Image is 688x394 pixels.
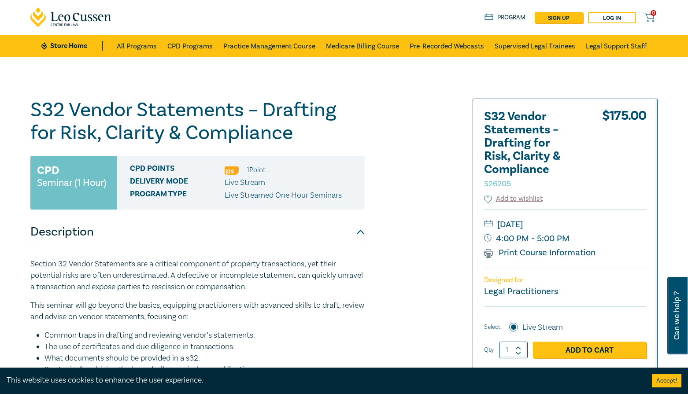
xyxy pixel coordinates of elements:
[247,164,266,176] li: 1 Point
[225,190,342,201] p: Live Streamed One Hour Seminars
[588,12,636,23] a: Log in
[44,353,365,364] li: What documents should be provided in a s32.
[484,179,511,189] small: S26205
[130,190,225,201] span: Program type
[225,166,239,175] img: Professional Skills
[485,13,525,22] a: Program
[44,330,365,341] li: Common traps in drafting and reviewing vendor’s statements.
[586,35,647,57] a: Legal Support Staff
[44,364,365,376] li: Strategically advising the buyer/seller on disclosure obligations.
[652,374,681,387] button: Accept cookies
[223,35,315,57] a: Practice Management Course
[30,258,365,293] p: Section 32 Vendor Statements are a critical component of property transactions, yet their potenti...
[484,194,543,204] button: Add to wishlist
[651,10,656,16] span: 0
[522,322,563,333] label: Live Stream
[484,286,558,297] small: Legal Practitioners
[167,35,213,57] a: CPD Programs
[484,345,494,355] label: Qty
[602,110,646,194] div: $ 175.00
[30,99,365,144] h1: S32 Vendor Statements – Drafting for Risk, Clarity & Compliance
[499,342,528,358] input: 1
[535,12,583,23] a: sign up
[30,300,365,323] p: This seminar will go beyond the basics, equipping practitioners with advanced skills to draft, re...
[130,164,225,176] span: CPD Points
[37,178,106,187] small: Seminar (1 Hour)
[37,162,59,178] h3: CPD
[41,41,103,51] a: Store Home
[130,177,225,188] span: Delivery Mode
[484,217,646,232] small: [DATE]
[673,282,681,349] span: Can we help ?
[484,110,581,189] h2: S32 Vendor Statements – Drafting for Risk, Clarity & Compliance
[484,232,646,246] small: 4:00 PM - 5:00 PM
[484,276,646,284] p: Designed for
[484,322,502,332] span: Select:
[533,342,646,358] a: Add to Cart
[326,35,399,57] a: Medicare Billing Course
[30,219,365,245] button: Description
[7,375,639,386] div: This website uses cookies to enhance the user experience.
[225,177,265,188] span: Live Stream
[44,341,365,353] li: The use of certificates and due diligence in transactions.
[117,35,157,57] a: All Programs
[484,247,596,258] a: Print Course Information
[495,35,575,57] a: Supervised Legal Trainees
[410,35,484,57] a: Pre-Recorded Webcasts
